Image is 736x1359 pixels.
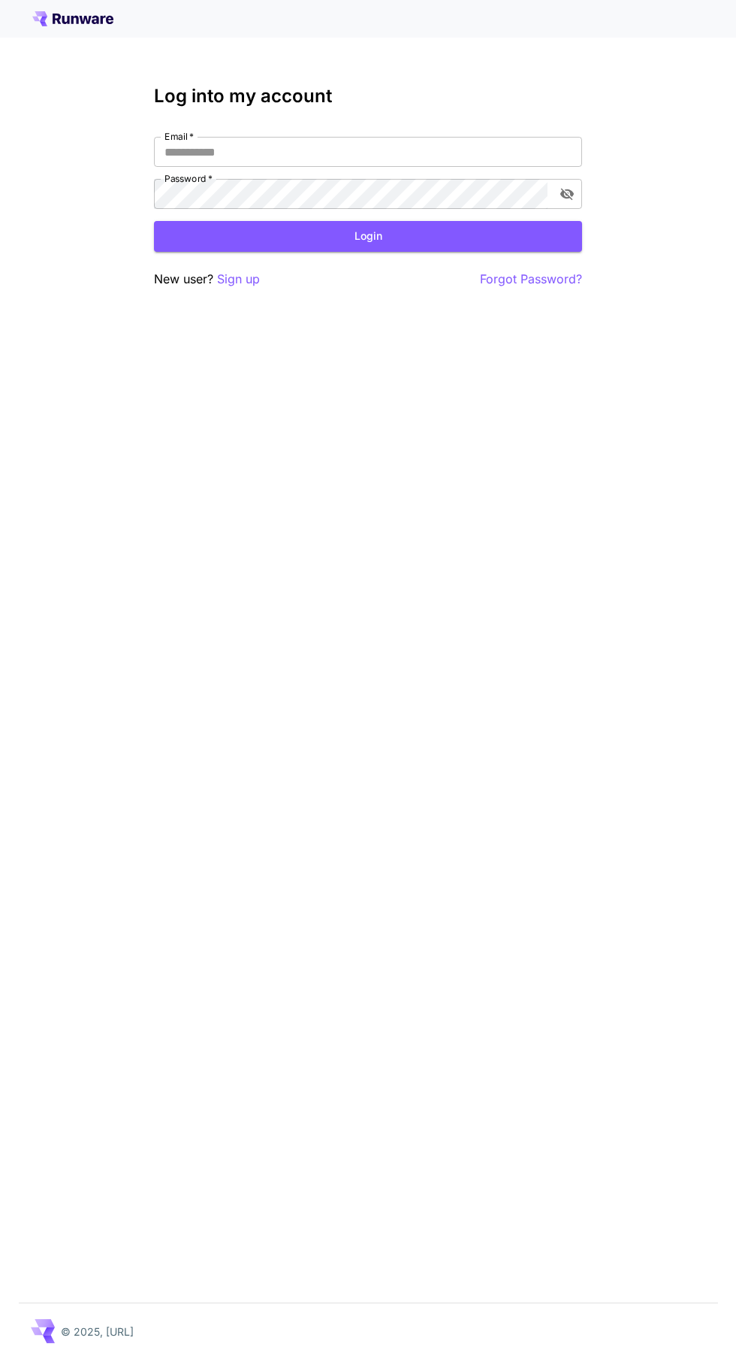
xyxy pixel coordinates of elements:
button: Sign up [217,270,260,289]
button: toggle password visibility [554,180,581,207]
h3: Log into my account [154,86,582,107]
p: New user? [154,270,260,289]
label: Email [164,130,194,143]
label: Password [164,172,213,185]
p: © 2025, [URL] [61,1324,134,1339]
button: Forgot Password? [480,270,582,289]
button: Login [154,221,582,252]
